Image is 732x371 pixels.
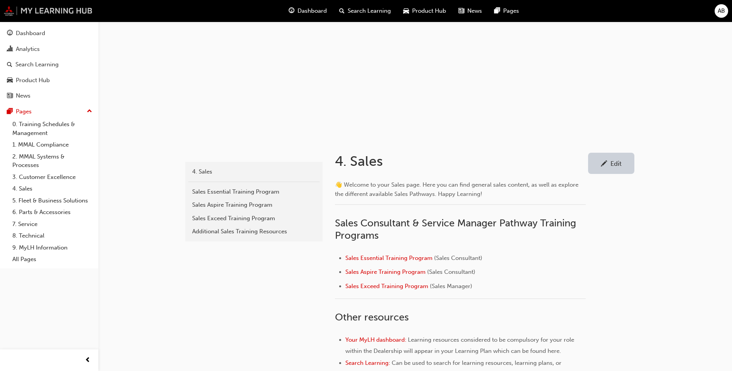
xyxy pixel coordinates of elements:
[188,225,320,238] a: Additional Sales Training Resources
[588,153,634,174] a: Edit
[298,7,327,15] span: Dashboard
[3,105,95,119] button: Pages
[345,283,428,290] a: Sales Exceed Training Program
[488,3,525,19] a: pages-iconPages
[9,118,95,139] a: 0. Training Schedules & Management
[430,283,472,290] span: (Sales Manager)
[15,60,59,69] div: Search Learning
[503,7,519,15] span: Pages
[16,107,32,116] div: Pages
[188,165,320,179] a: 4. Sales
[3,89,95,103] a: News
[434,255,482,261] span: (Sales Consultant)
[345,255,433,261] a: Sales Essential Training Program
[192,214,316,223] div: Sales Exceed Training Program
[7,61,12,68] span: search-icon
[7,30,13,37] span: guage-icon
[715,4,728,18] button: AB
[335,153,588,170] h1: 4. Sales
[16,76,50,85] div: Product Hub
[192,201,316,209] div: Sales Aspire Training Program
[289,6,294,16] span: guage-icon
[3,42,95,56] a: Analytics
[3,57,95,72] a: Search Learning
[188,212,320,225] a: Sales Exceed Training Program
[427,268,475,275] span: (Sales Consultant)
[601,160,607,168] span: pencil-icon
[9,139,95,151] a: 1. MMAL Compliance
[452,3,488,19] a: news-iconNews
[467,7,482,15] span: News
[412,7,446,15] span: Product Hub
[192,187,316,196] div: Sales Essential Training Program
[718,7,725,15] span: AB
[7,46,13,53] span: chart-icon
[397,3,452,19] a: car-iconProduct Hub
[9,206,95,218] a: 6. Parts & Accessories
[16,29,45,38] div: Dashboard
[9,171,95,183] a: 3. Customer Excellence
[610,160,622,167] div: Edit
[345,336,406,343] a: Your MyLH dashboard:
[339,6,345,16] span: search-icon
[7,108,13,115] span: pages-icon
[7,77,13,84] span: car-icon
[335,311,409,323] span: Other resources
[345,336,576,354] span: Learning resources considered to be compulsory for your role within the Dealership will appear in...
[9,242,95,254] a: 9. MyLH Information
[333,3,397,19] a: search-iconSearch Learning
[9,230,95,242] a: 8. Technical
[9,183,95,195] a: 4. Sales
[345,268,426,275] a: Sales Aspire Training Program
[3,25,95,105] button: DashboardAnalyticsSearch LearningProduct HubNews
[7,93,13,99] span: news-icon
[3,73,95,88] a: Product Hub
[9,195,95,207] a: 5. Fleet & Business Solutions
[9,151,95,171] a: 2. MMAL Systems & Processes
[85,356,91,365] span: prev-icon
[494,6,500,16] span: pages-icon
[16,91,30,100] div: News
[188,198,320,212] a: Sales Aspire Training Program
[282,3,333,19] a: guage-iconDashboard
[192,167,316,176] div: 4. Sales
[4,6,93,16] img: mmal
[345,359,390,366] a: Search Learning:
[16,45,40,54] div: Analytics
[458,6,464,16] span: news-icon
[188,185,320,199] a: Sales Essential Training Program
[192,227,316,236] div: Additional Sales Training Resources
[9,218,95,230] a: 7. Service
[403,6,409,16] span: car-icon
[9,253,95,265] a: All Pages
[335,217,579,241] span: Sales Consultant & Service Manager Pathway Training Programs
[335,181,580,197] span: 👋 Welcome to your Sales page. Here you can find general sales content, as well as explore the dif...
[3,26,95,40] a: Dashboard
[348,7,391,15] span: Search Learning
[87,106,92,116] span: up-icon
